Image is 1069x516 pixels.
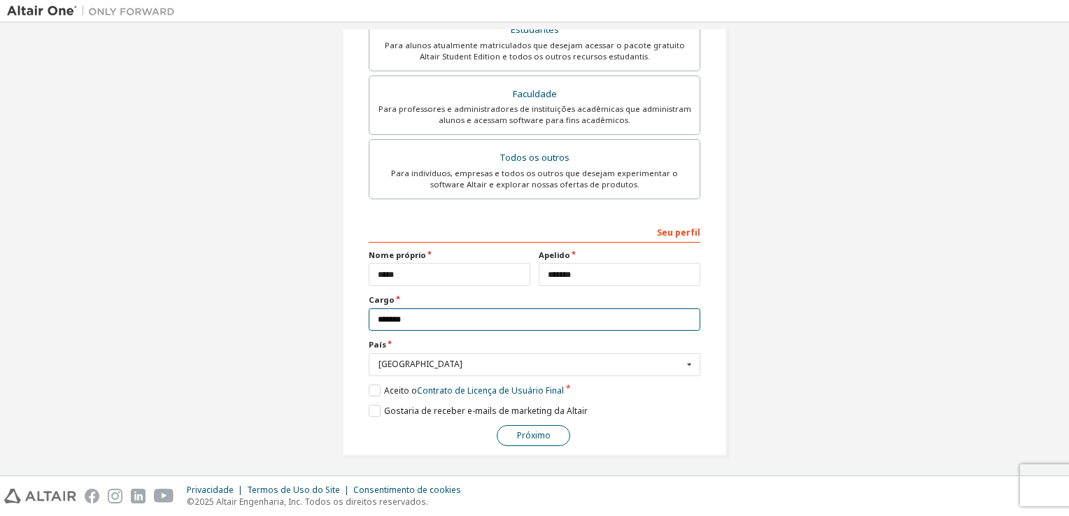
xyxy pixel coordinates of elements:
[187,496,469,508] p: ©
[378,40,691,62] div: Para alunos atualmente matriculados que desejam acessar o pacote gratuito Altair Student Edition ...
[369,220,700,243] div: Seu perfil
[369,405,588,417] label: Gostaria de receber e-mails de marketing da Altair
[378,20,691,40] div: Estudantes
[4,489,76,503] img: altair_logo.svg
[369,294,700,306] label: Cargo
[369,385,564,396] label: Aceito o
[497,425,570,446] button: Próximo
[378,168,691,190] div: Para indivíduos, empresas e todos os outros que desejam experimentar o software Altair e explorar...
[154,489,174,503] img: youtube.svg
[194,496,428,508] font: 2025 Altair Engenharia, Inc. Todos os direitos reservados.
[417,385,564,396] a: Contrato de Licença de Usuário Final
[539,250,700,261] label: Apelido
[378,85,691,104] div: Faculdade
[353,485,469,496] div: Consentimento de cookies
[378,103,691,126] div: Para professores e administradores de instituições acadêmicas que administram alunos e acessam so...
[378,148,691,168] div: Todos os outros
[7,4,182,18] img: Altair Um
[108,489,122,503] img: instagram.svg
[369,339,700,350] label: País
[247,485,353,496] div: Termos de Uso do Site
[187,485,247,496] div: Privacidade
[378,360,683,368] div: [GEOGRAPHIC_DATA]
[131,489,146,503] img: linkedin.svg
[369,250,530,261] label: Nome próprio
[85,489,99,503] img: facebook.svg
